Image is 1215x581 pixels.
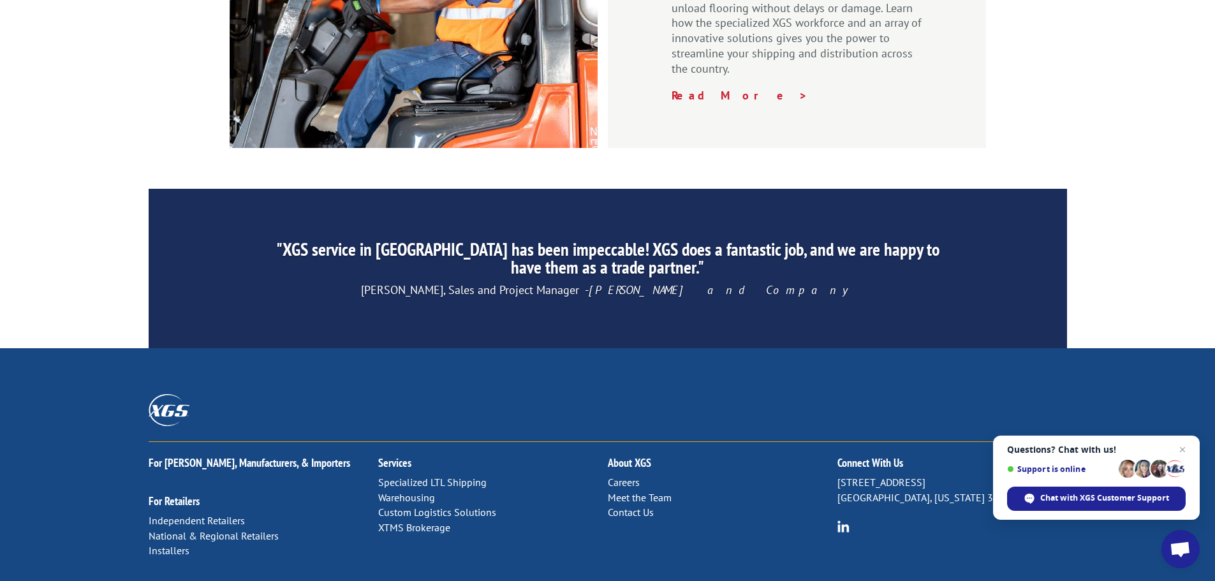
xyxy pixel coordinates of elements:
a: Installers [149,544,189,557]
span: Support is online [1007,464,1114,474]
img: group-6 [837,520,850,533]
a: Contact Us [608,506,654,518]
h2: Connect With Us [837,457,1067,475]
span: [PERSON_NAME], Sales and Project Manager - [361,283,855,297]
a: Specialized LTL Shipping [378,476,487,489]
a: Careers [608,476,640,489]
span: Chat with XGS Customer Support [1040,492,1169,504]
a: XTMS Brokerage [378,521,450,534]
a: About XGS [608,455,651,470]
span: Questions? Chat with us! [1007,445,1186,455]
a: For Retailers [149,494,200,508]
span: Chat with XGS Customer Support [1007,487,1186,511]
a: Warehousing [378,491,435,504]
p: [STREET_ADDRESS] [GEOGRAPHIC_DATA], [US_STATE] 37421 [837,475,1067,506]
a: For [PERSON_NAME], Manufacturers, & Importers [149,455,350,470]
em: [PERSON_NAME] and Company [589,283,855,297]
a: Open chat [1161,530,1200,568]
a: Independent Retailers [149,514,245,527]
img: XGS_Logos_ALL_2024_All_White [149,394,189,425]
a: Services [378,455,411,470]
a: National & Regional Retailers [149,529,279,542]
a: Custom Logistics Solutions [378,506,496,518]
a: Read More > [672,88,808,103]
a: Meet the Team [608,491,672,504]
h2: "XGS service in [GEOGRAPHIC_DATA] has been impeccable! XGS does a fantastic job, and we are happy... [268,240,946,283]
